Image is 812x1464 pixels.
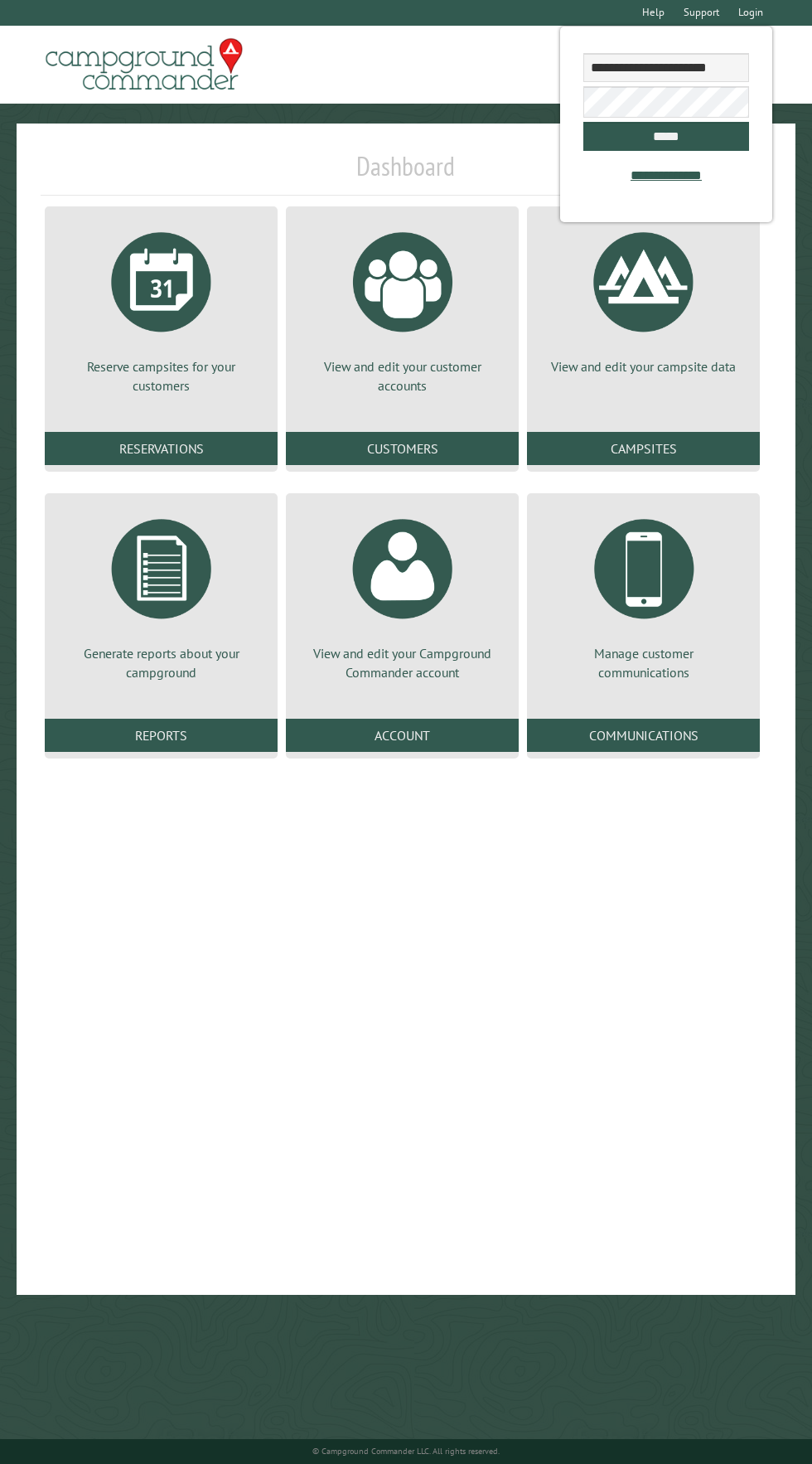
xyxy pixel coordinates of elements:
small: © Campground Commander LLC. All rights reserved. [312,1446,500,1457]
a: Generate reports about your campground [65,507,258,681]
a: Communications [527,719,760,752]
a: Reservations [45,432,278,465]
p: View and edit your campsite data [547,357,740,376]
p: Manage customer communications [547,644,740,681]
p: Reserve campsites for your customers [65,357,258,395]
a: Account [286,719,519,752]
p: View and edit your customer accounts [306,357,499,395]
p: Generate reports about your campground [65,644,258,681]
a: Campsites [527,432,760,465]
a: Manage customer communications [547,507,740,681]
a: Reports [45,719,278,752]
img: Campground Commander [41,32,248,97]
h1: Dashboard [41,150,771,196]
a: Customers [286,432,519,465]
p: View and edit your Campground Commander account [306,644,499,681]
a: View and edit your Campground Commander account [306,507,499,681]
a: View and edit your customer accounts [306,220,499,395]
a: View and edit your campsite data [547,220,740,376]
a: Reserve campsites for your customers [65,220,258,395]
